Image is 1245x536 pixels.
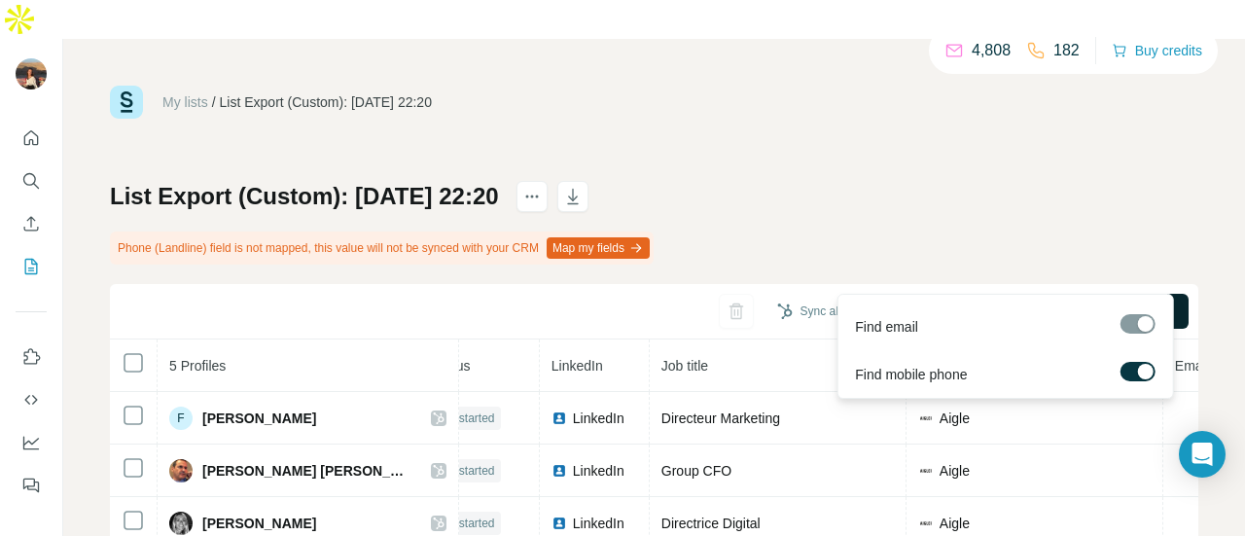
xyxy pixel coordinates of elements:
span: Not started [438,462,495,480]
p: 182 [1053,39,1080,62]
img: Avatar [169,512,193,535]
a: My lists [162,94,208,110]
img: Avatar [169,459,193,482]
span: LinkedIn [573,461,624,481]
span: Group CFO [661,463,731,479]
button: Use Surfe API [16,382,47,417]
span: Directeur Marketing [661,411,780,426]
h1: List Export (Custom): [DATE] 22:20 [110,181,499,212]
span: Find mobile phone [855,365,967,384]
span: Not started [438,410,495,427]
span: [PERSON_NAME] [202,514,316,533]
span: LinkedIn [551,358,603,374]
p: 4,808 [972,39,1011,62]
span: Job title [661,358,708,374]
span: Directrice Digital [661,516,761,531]
span: Find email [855,317,918,337]
span: [PERSON_NAME] [PERSON_NAME] [202,461,411,481]
span: [PERSON_NAME] [202,409,316,428]
img: LinkedIn logo [551,411,567,426]
div: F [169,407,193,430]
img: company-logo [918,411,934,426]
span: Aigle [940,514,970,533]
button: Quick start [16,121,47,156]
button: Map my fields [547,237,650,259]
img: LinkedIn logo [551,516,567,531]
button: Feedback [16,468,47,503]
span: Email [1175,358,1209,374]
img: Surfe Logo [110,86,143,119]
span: 5 Profiles [169,358,226,374]
span: LinkedIn [573,514,624,533]
button: Use Surfe on LinkedIn [16,339,47,375]
li: / [212,92,216,112]
img: company-logo [918,463,934,479]
button: actions [516,181,548,212]
button: Sync all to HubSpot (5) [764,297,934,326]
button: Buy credits [1112,37,1202,64]
img: LinkedIn logo [551,463,567,479]
button: Dashboard [16,425,47,460]
div: Open Intercom Messenger [1179,431,1226,478]
span: Aigle [940,461,970,481]
span: Aigle [940,409,970,428]
button: Search [16,163,47,198]
span: Not started [438,515,495,532]
div: List Export (Custom): [DATE] 22:20 [220,92,432,112]
img: company-logo [918,516,934,531]
span: LinkedIn [573,409,624,428]
button: My lists [16,249,47,284]
img: Avatar [16,58,47,89]
div: Phone (Landline) field is not mapped, this value will not be synced with your CRM [110,232,654,265]
button: Enrich CSV [16,206,47,241]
